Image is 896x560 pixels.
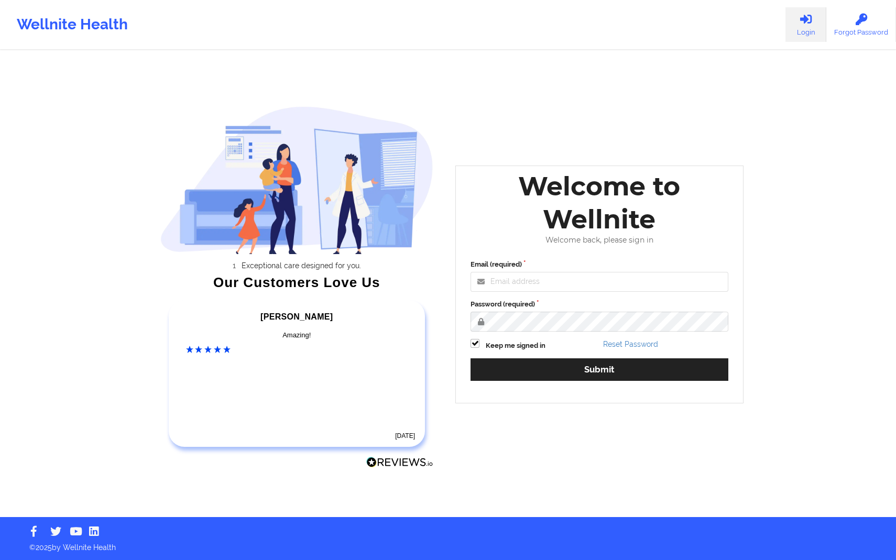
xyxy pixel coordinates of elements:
label: Email (required) [471,259,728,270]
div: Welcome to Wellnite [463,170,736,236]
a: Login [785,7,826,42]
li: Exceptional care designed for you. [169,261,433,270]
a: Reset Password [603,340,658,348]
p: © 2025 by Wellnite Health [22,535,874,553]
input: Email address [471,272,728,292]
a: Forgot Password [826,7,896,42]
img: wellnite-auth-hero_200.c722682e.png [160,106,434,254]
a: Reviews.io Logo [366,457,433,470]
div: Welcome back, please sign in [463,236,736,245]
button: Submit [471,358,728,381]
label: Password (required) [471,299,728,310]
span: [PERSON_NAME] [260,312,333,321]
div: Amazing! [186,330,408,341]
div: Our Customers Love Us [160,277,434,288]
img: Reviews.io Logo [366,457,433,468]
time: [DATE] [395,432,415,440]
label: Keep me signed in [486,341,545,351]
